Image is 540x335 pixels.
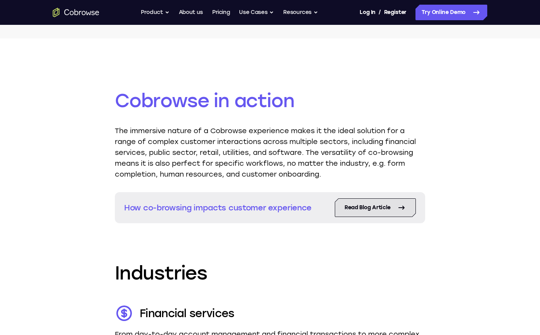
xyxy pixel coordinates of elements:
[384,5,407,20] a: Register
[115,304,425,323] dt: Financial services
[415,5,487,20] a: Try Online Demo
[379,8,381,17] span: /
[212,5,230,20] a: Pricing
[53,8,99,17] a: Go to the home page
[283,5,318,20] button: Resources
[115,125,425,180] p: The immersive nature of a Cobrowse experience makes it the ideal solution for a range of complex ...
[124,202,325,213] p: How co-browsing impacts customer experience
[115,88,425,113] h2: Cobrowse in action
[335,198,416,217] a: Read Blog Article
[115,304,133,323] img: Financial services
[239,5,274,20] button: Use Cases
[115,260,425,285] h3: Industries
[141,5,170,20] button: Product
[179,5,203,20] a: About us
[360,5,375,20] a: Log In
